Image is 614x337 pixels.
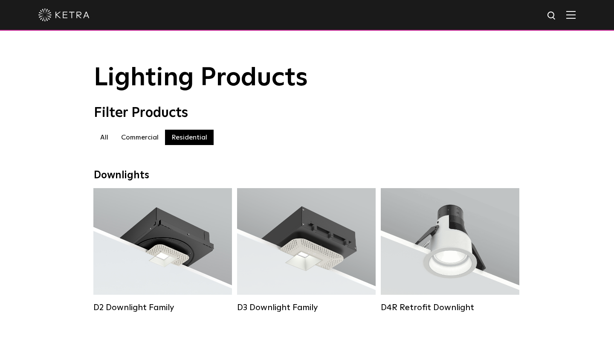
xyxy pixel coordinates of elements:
[566,11,576,19] img: Hamburger%20Nav.svg
[115,130,165,145] label: Commercial
[237,188,376,312] a: D3 Downlight Family Lumen Output:700 / 900 / 1100Colors:White / Black / Silver / Bronze / Paintab...
[93,188,232,312] a: D2 Downlight Family Lumen Output:1200Colors:White / Black / Gloss Black / Silver / Bronze / Silve...
[94,105,520,121] div: Filter Products
[94,65,308,91] span: Lighting Products
[93,302,232,313] div: D2 Downlight Family
[381,302,519,313] div: D4R Retrofit Downlight
[547,11,557,21] img: search icon
[381,188,519,312] a: D4R Retrofit Downlight Lumen Output:800Colors:White / BlackBeam Angles:15° / 25° / 40° / 60°Watta...
[94,169,520,182] div: Downlights
[38,9,90,21] img: ketra-logo-2019-white
[165,130,214,145] label: Residential
[94,130,115,145] label: All
[237,302,376,313] div: D3 Downlight Family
